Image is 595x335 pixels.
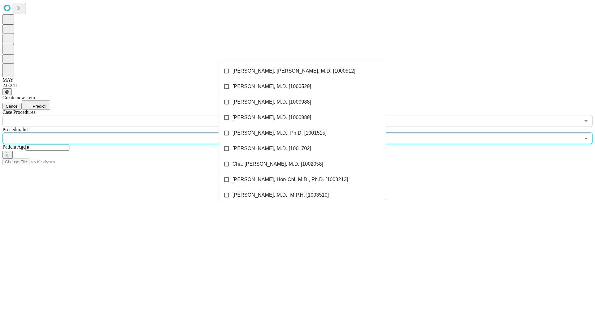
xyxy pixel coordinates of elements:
[232,114,311,121] span: [PERSON_NAME], M.D. [1000989]
[582,117,590,125] button: Open
[2,127,29,132] span: Proceduralist
[2,77,593,83] div: MAY
[232,176,348,183] span: [PERSON_NAME], Hon-Chi, M.D., Ph.D. [1003213]
[2,83,593,88] div: 2.0.241
[232,67,355,75] span: [PERSON_NAME], [PERSON_NAME], M.D. [1000512]
[232,98,311,106] span: [PERSON_NAME], M.D. [1000988]
[2,95,35,100] span: Create new item
[33,104,45,109] span: Predict
[232,129,327,137] span: [PERSON_NAME], M.D., Ph.D. [1001515]
[582,134,590,143] button: Close
[232,191,329,199] span: [PERSON_NAME], M.D., M.P.H. [1003510]
[22,100,50,109] button: Predict
[2,103,22,109] button: Cancel
[232,160,323,168] span: Cha, [PERSON_NAME], M.D. [1002058]
[2,88,12,95] button: @
[2,144,25,150] span: Patient Age
[5,89,9,94] span: @
[232,83,311,90] span: [PERSON_NAME], M.D. [1000529]
[6,104,19,109] span: Cancel
[2,109,35,115] span: Scheduled Procedure
[232,145,311,152] span: [PERSON_NAME], M.D. [1001702]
